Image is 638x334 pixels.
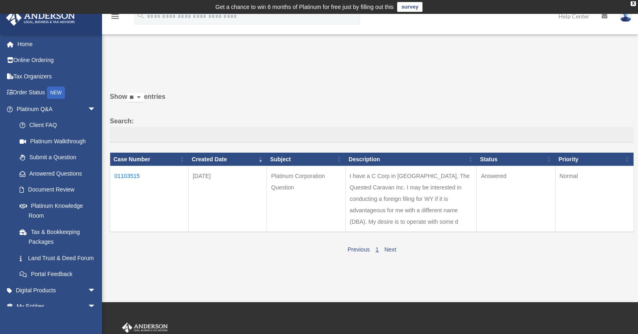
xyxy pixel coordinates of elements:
[11,165,100,182] a: Answered Questions
[4,10,78,26] img: Anderson Advisors Platinum Portal
[11,182,104,198] a: Document Review
[110,166,189,232] td: 01103515
[267,166,345,232] td: Platinum Corporation Question
[267,152,345,166] th: Subject: activate to sort column ascending
[11,266,104,283] a: Portal Feedback
[345,166,477,232] td: I have a C Corp in [GEOGRAPHIC_DATA], The Quested Caravan Inc. I may be interested in conducting ...
[110,91,634,111] label: Show entries
[620,10,632,22] img: User Pic
[88,282,104,299] span: arrow_drop_down
[127,93,144,102] select: Showentries
[11,198,104,224] a: Platinum Knowledge Room
[11,250,104,266] a: Land Trust & Deed Forum
[11,224,104,250] a: Tax & Bookkeeping Packages
[136,11,145,20] i: search
[6,298,108,315] a: My Entitiesarrow_drop_down
[477,166,555,232] td: Answered
[110,116,634,143] label: Search:
[88,101,104,118] span: arrow_drop_down
[88,298,104,315] span: arrow_drop_down
[47,87,65,99] div: NEW
[6,282,108,298] a: Digital Productsarrow_drop_down
[11,117,104,134] a: Client FAQ
[11,133,104,149] a: Platinum Walkthrough
[110,11,120,21] i: menu
[6,36,108,52] a: Home
[631,1,636,6] div: close
[385,246,396,253] a: Next
[345,152,477,166] th: Description: activate to sort column ascending
[6,52,108,69] a: Online Ordering
[397,2,422,12] a: survey
[11,149,104,166] a: Submit a Question
[555,152,634,166] th: Priority: activate to sort column ascending
[376,246,379,253] a: 1
[110,127,634,143] input: Search:
[189,152,267,166] th: Created Date: activate to sort column ascending
[555,166,634,232] td: Normal
[216,2,394,12] div: Get a chance to win 6 months of Platinum for free just by filling out this
[6,68,108,85] a: Tax Organizers
[347,246,369,253] a: Previous
[189,166,267,232] td: [DATE]
[120,323,169,333] img: Anderson Advisors Platinum Portal
[477,152,555,166] th: Status: activate to sort column ascending
[6,101,104,117] a: Platinum Q&Aarrow_drop_down
[110,14,120,21] a: menu
[110,152,189,166] th: Case Number: activate to sort column ascending
[6,85,108,101] a: Order StatusNEW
